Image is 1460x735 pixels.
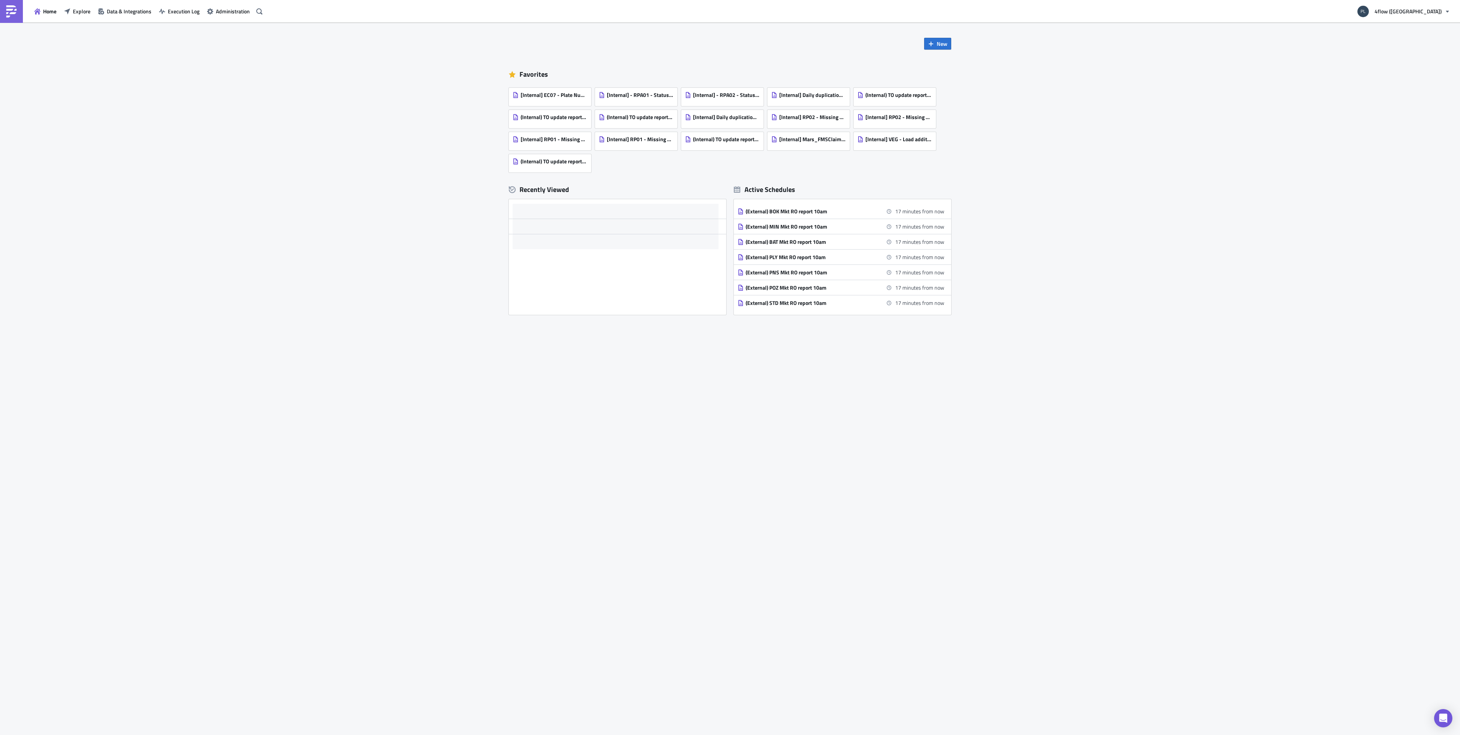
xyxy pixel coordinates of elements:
a: [Internal] RP02 - Missing Delivery - Loads [854,106,940,128]
div: (External) STD Mkt RO report 10am [746,300,879,306]
span: New [937,40,947,48]
div: (External) BAT Mkt RO report 10am [746,239,879,245]
div: Open Intercom Messenger [1434,709,1452,727]
a: (Internal) TO update report NEW 1pm [509,106,595,128]
button: Data & Integrations [94,5,155,17]
time: 2025-08-25 10:00 [895,268,944,276]
span: [Internal] RP02 - Missing Delivery - Loads [865,114,932,121]
span: [Internal] RP02 - Missing Delivery - Status [779,114,846,121]
span: [Internal] RP01 - Missing Pick-up - Status [607,136,673,143]
div: (External) PLY Mkt RO report 10am [746,254,879,261]
span: [Internal] VEG - Load additional Information [865,136,932,143]
a: (Internal) TO update report NEW 9am [509,150,595,172]
a: (External) POZ Mkt RO report 10am17 minutes from now [738,280,944,295]
a: [Internal] Daily duplication check (11:30) [767,84,854,106]
button: Explore [60,5,94,17]
a: [Internal] RP02 - Missing Delivery - Status [767,106,854,128]
span: Explore [73,7,90,15]
span: Home [43,7,56,15]
a: [Internal] Daily duplication check (15:30) [681,106,767,128]
span: (Internal) TO update report NEW 9am [521,158,587,165]
div: (External) BOK Mkt RO report 10am [746,208,879,215]
button: Home [31,5,60,17]
time: 2025-08-25 10:00 [895,253,944,261]
a: (External) STD Mkt RO report 10am17 minutes from now [738,295,944,310]
a: (External) PNS Mkt RO report 10am17 minutes from now [738,265,944,280]
img: PushMetrics [5,5,18,18]
a: (Internal) TO update report NEW 11:30am [854,84,940,106]
span: [Internal] - RPA01 - Status setting - iTMS Input [607,92,673,98]
a: (Internal) TO update report NEW 4pm [681,128,767,150]
img: Avatar [1357,5,1370,18]
span: (Internal) TO update report NEW 4pm [693,136,759,143]
div: (External) MIN Mkt RO report 10am [746,223,879,230]
span: 4flow ([GEOGRAPHIC_DATA]) [1375,7,1442,15]
time: 2025-08-25 10:00 [895,299,944,307]
a: (External) PLY Mkt RO report 10am17 minutes from now [738,250,944,264]
div: Recently Viewed [509,184,726,195]
a: [Internal] VEG - Load additional Information [854,128,940,150]
a: [Internal] - RPA02 - Status setting - iTMS Input [681,84,767,106]
button: 4flow ([GEOGRAPHIC_DATA]) [1353,3,1454,20]
a: [Internal] RP01 - Missing Pick-up - Loads [509,128,595,150]
a: [Internal] EC07 - Plate Number Character Restrictions [509,84,595,106]
time: 2025-08-25 10:00 [895,207,944,215]
span: Administration [216,7,250,15]
a: [Internal] RP01 - Missing Pick-up - Status [595,128,681,150]
button: New [924,38,951,50]
a: (External) MIN Mkt RO report 10am17 minutes from now [738,219,944,234]
button: Administration [203,5,254,17]
span: (Internal) TO update report NEW 3pm [607,114,673,121]
span: [Internal] EC07 - Plate Number Character Restrictions [521,92,587,98]
a: (Internal) TO update report NEW 3pm [595,106,681,128]
span: [Internal] - RPA02 - Status setting - iTMS Input [693,92,759,98]
a: (External) BOK Mkt RO report 10am17 minutes from now [738,204,944,219]
button: Execution Log [155,5,203,17]
span: [Internal] Daily duplication check (15:30) [693,114,759,121]
div: Active Schedules [734,185,795,194]
span: [Internal] Daily duplication check (11:30) [779,92,846,98]
span: (Internal) TO update report NEW 11:30am [865,92,932,98]
span: (Internal) TO update report NEW 1pm [521,114,587,121]
div: (External) POZ Mkt RO report 10am [746,284,879,291]
time: 2025-08-25 10:00 [895,238,944,246]
time: 2025-08-25 10:00 [895,284,944,292]
span: Data & Integrations [107,7,151,15]
a: [Internal] - RPA01 - Status setting - iTMS Input [595,84,681,106]
div: (External) PNS Mkt RO report 10am [746,269,879,276]
a: [Internal] Mars_FMSClaimsReport (Daily 04:45) [767,128,854,150]
time: 2025-08-25 10:00 [895,222,944,230]
span: Execution Log [168,7,199,15]
div: Favorites [509,69,951,80]
span: [Internal] RP01 - Missing Pick-up - Loads [521,136,587,143]
span: [Internal] Mars_FMSClaimsReport (Daily 04:45) [779,136,846,143]
a: (External) BAT Mkt RO report 10am17 minutes from now [738,234,944,249]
